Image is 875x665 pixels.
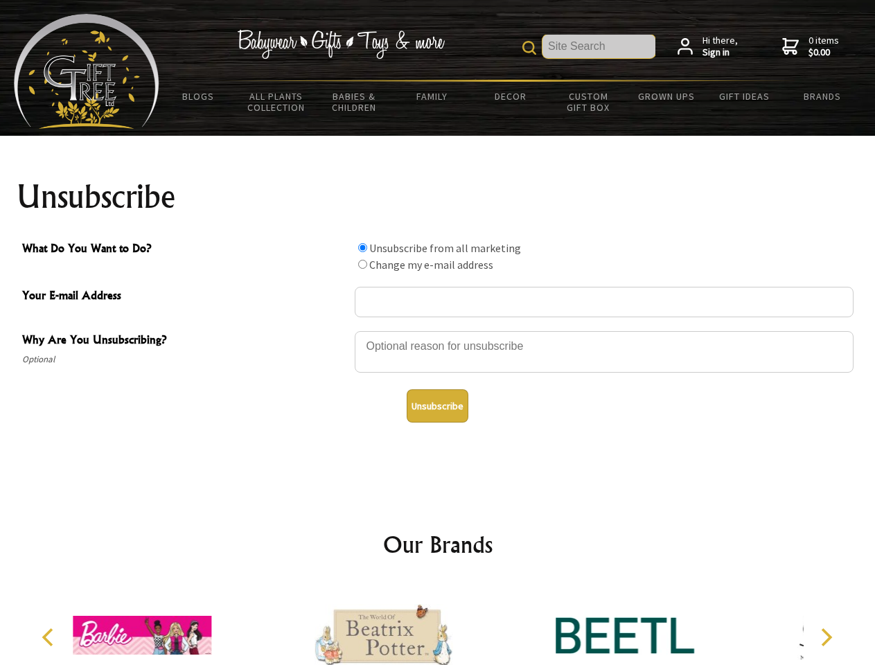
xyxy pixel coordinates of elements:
[22,331,348,351] span: Why Are You Unsubscribing?
[702,35,738,59] span: Hi there,
[358,243,367,252] input: What Do You Want to Do?
[782,35,839,59] a: 0 items$0.00
[159,82,238,111] a: BLOGS
[22,351,348,368] span: Optional
[627,82,705,111] a: Grown Ups
[237,30,445,59] img: Babywear - Gifts - Toys & more
[542,35,655,58] input: Site Search
[28,528,848,561] h2: Our Brands
[784,82,862,111] a: Brands
[522,41,536,55] img: product search
[705,82,784,111] a: Gift Ideas
[14,14,159,129] img: Babyware - Gifts - Toys and more...
[471,82,549,111] a: Decor
[808,46,839,59] strong: $0.00
[355,287,854,317] input: Your E-mail Address
[678,35,738,59] a: Hi there,Sign in
[238,82,316,122] a: All Plants Collection
[369,258,493,272] label: Change my e-mail address
[35,622,65,653] button: Previous
[811,622,841,653] button: Next
[355,331,854,373] textarea: Why Are You Unsubscribing?
[808,34,839,59] span: 0 items
[394,82,472,111] a: Family
[22,240,348,260] span: What Do You Want to Do?
[369,241,521,255] label: Unsubscribe from all marketing
[702,46,738,59] strong: Sign in
[315,82,394,122] a: Babies & Children
[22,287,348,307] span: Your E-mail Address
[549,82,628,122] a: Custom Gift Box
[407,389,468,423] button: Unsubscribe
[17,180,859,213] h1: Unsubscribe
[358,260,367,269] input: What Do You Want to Do?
